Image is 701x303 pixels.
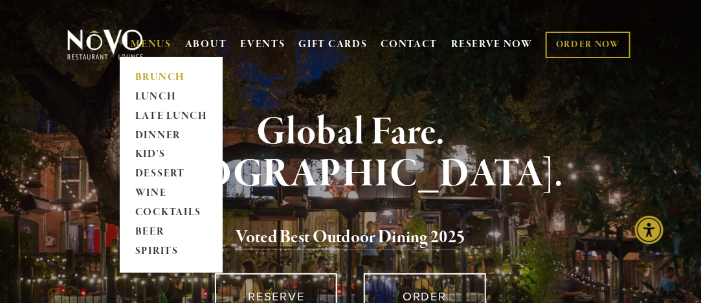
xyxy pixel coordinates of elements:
[65,28,146,61] img: Novo Restaurant &amp; Lounge
[131,204,212,223] a: COCKTAILS
[131,145,212,165] a: KID'S
[240,38,285,51] a: EVENTS
[131,107,212,126] a: LATE LUNCH
[299,32,368,57] a: GIFT CARDS
[236,226,456,251] a: Voted Best Outdoor Dining 202
[451,32,533,57] a: RESERVE NOW
[546,32,630,58] a: ORDER NOW
[131,38,172,51] a: MENUS
[131,87,212,107] a: LUNCH
[635,216,663,244] div: Accessibility Menu
[131,242,212,262] a: SPIRITS
[137,108,564,199] strong: Global Fare. [GEOGRAPHIC_DATA].
[131,68,212,87] a: BRUNCH
[381,32,438,57] a: CONTACT
[82,224,619,251] h2: 5
[131,223,212,242] a: BEER
[185,38,227,51] a: ABOUT
[131,126,212,145] a: DINNER
[131,184,212,204] a: WINE
[131,165,212,184] a: DESSERT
